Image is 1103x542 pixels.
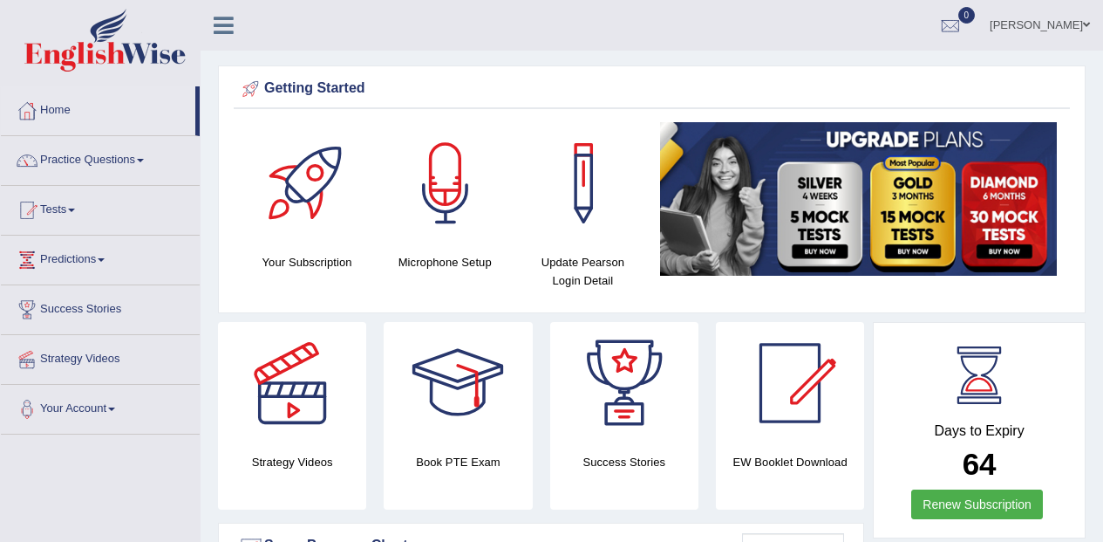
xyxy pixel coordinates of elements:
h4: Your Subscription [247,253,367,271]
h4: EW Booklet Download [716,453,864,471]
h4: Days to Expiry [893,423,1066,439]
a: Tests [1,186,200,230]
a: Home [1,86,195,130]
a: Predictions [1,236,200,279]
h4: Book PTE Exam [384,453,532,471]
a: Your Account [1,385,200,429]
h4: Success Stories [550,453,698,471]
h4: Strategy Videos [218,453,366,471]
h4: Update Pearson Login Detail [522,253,643,290]
a: Practice Questions [1,136,200,180]
h4: Microphone Setup [385,253,505,271]
b: 64 [963,447,997,481]
a: Success Stories [1,285,200,329]
a: Renew Subscription [911,490,1043,519]
img: small5.jpg [660,122,1057,276]
div: Getting Started [238,76,1066,102]
span: 0 [958,7,976,24]
a: Strategy Videos [1,335,200,379]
